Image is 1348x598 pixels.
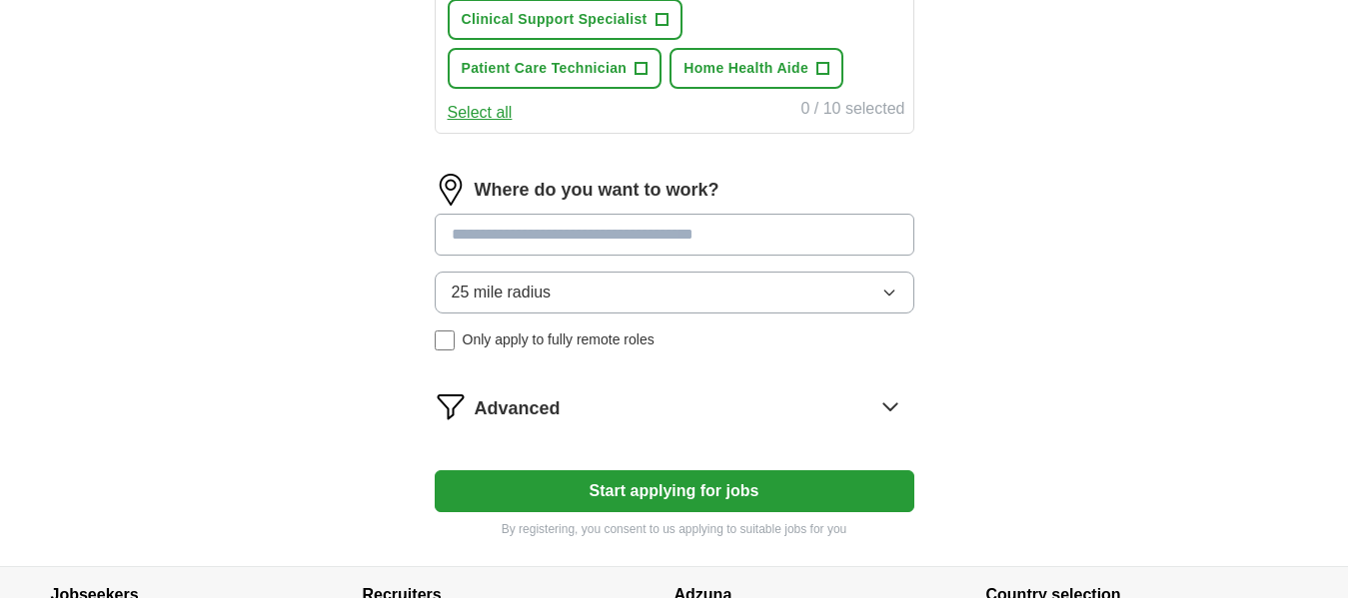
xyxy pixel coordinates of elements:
[462,9,648,30] span: Clinical Support Specialist
[452,281,552,304] span: 25 mile radius
[475,395,561,422] span: Advanced
[435,520,914,538] p: By registering, you consent to us applying to suitable jobs for you
[435,330,455,350] input: Only apply to fully remote roles
[462,58,628,79] span: Patient Care Technician
[463,329,655,350] span: Only apply to fully remote roles
[448,48,663,89] button: Patient Care Technician
[475,177,719,204] label: Where do you want to work?
[435,470,914,512] button: Start applying for jobs
[448,101,513,125] button: Select all
[435,272,914,313] button: 25 mile radius
[670,48,843,89] button: Home Health Aide
[435,390,467,422] img: filter
[683,58,808,79] span: Home Health Aide
[800,97,904,125] div: 0 / 10 selected
[435,174,467,206] img: location.png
